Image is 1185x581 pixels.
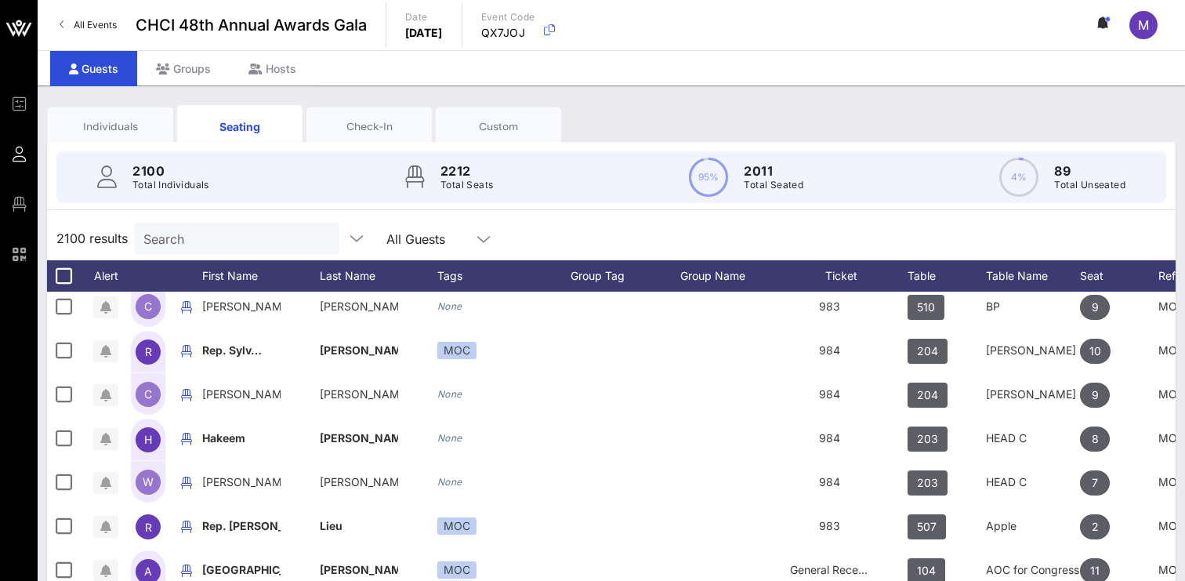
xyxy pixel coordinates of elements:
[440,162,493,180] p: 2212
[1092,514,1099,539] span: 2
[137,51,230,86] div: Groups
[202,504,281,548] p: Rep. [PERSON_NAME]
[202,329,281,372] p: Rep. Sylv…
[202,260,320,292] div: First Name
[74,19,117,31] span: All Events
[230,51,315,86] div: Hosts
[202,372,281,416] p: [PERSON_NAME]
[144,433,152,446] span: H
[145,521,152,534] span: R
[1092,295,1099,320] span: 9
[481,9,535,25] p: Event Code
[437,517,477,535] div: MOC
[320,285,398,329] p: [PERSON_NAME]
[819,431,840,445] span: 984
[986,285,1080,329] div: BP
[405,9,443,25] p: Date
[1054,177,1125,193] p: Total Unseated
[986,260,1080,292] div: Table Name
[320,416,398,460] p: [PERSON_NAME]
[819,300,840,313] span: 983
[1092,470,1098,496] span: 7
[917,514,937,539] span: 507
[1080,260,1158,292] div: Seat
[986,504,1080,548] div: Apple
[202,416,281,460] p: Hakeem
[917,339,938,364] span: 204
[986,372,1080,416] div: [PERSON_NAME] Fargo 1
[437,300,462,312] i: None
[320,260,437,292] div: Last Name
[132,162,209,180] p: 2100
[986,329,1080,372] div: [PERSON_NAME] Fargo 1
[819,387,840,401] span: 984
[437,432,462,444] i: None
[571,260,680,292] div: Group Tag
[437,342,477,359] div: MOC
[1089,339,1101,364] span: 10
[136,13,367,37] span: CHCI 48th Annual Awards Gala
[143,475,154,488] span: W
[320,329,398,372] p: [PERSON_NAME]
[60,119,161,134] div: Individuals
[481,25,535,41] p: QX7JOJ
[917,295,935,320] span: 510
[986,460,1080,504] div: HEAD C
[144,565,152,578] span: A
[405,25,443,41] p: [DATE]
[440,177,493,193] p: Total Seats
[437,561,477,579] div: MOC
[744,177,803,193] p: Total Seated
[86,260,125,292] div: Alert
[144,300,152,313] span: C
[819,519,840,532] span: 983
[132,177,209,193] p: Total Individuals
[50,51,137,86] div: Guests
[202,285,281,329] p: [PERSON_NAME]
[790,260,908,292] div: Ticket
[144,387,152,401] span: C
[320,504,398,548] p: Lieu
[145,345,152,358] span: R
[437,388,462,400] i: None
[744,162,803,180] p: 2011
[437,476,462,488] i: None
[189,118,291,135] div: Seating
[1054,162,1125,180] p: 89
[320,460,398,504] p: [PERSON_NAME]
[680,260,790,292] div: Group Name
[908,260,986,292] div: Table
[1138,17,1149,33] span: M
[917,427,938,452] span: 203
[917,383,938,408] span: 204
[202,460,281,504] p: [PERSON_NAME]
[790,563,884,576] span: General Reception
[448,119,549,134] div: Custom
[318,119,420,134] div: Check-In
[377,223,502,254] div: All Guests
[1092,383,1099,408] span: 9
[917,470,938,496] span: 203
[386,232,445,246] div: All Guests
[1092,427,1099,452] span: 8
[986,416,1080,460] div: HEAD C
[320,372,398,416] p: [PERSON_NAME]
[1129,11,1158,39] div: M
[50,13,126,38] a: All Events
[819,475,840,488] span: 984
[437,260,571,292] div: Tags
[56,229,128,248] span: 2100 results
[819,343,840,357] span: 984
